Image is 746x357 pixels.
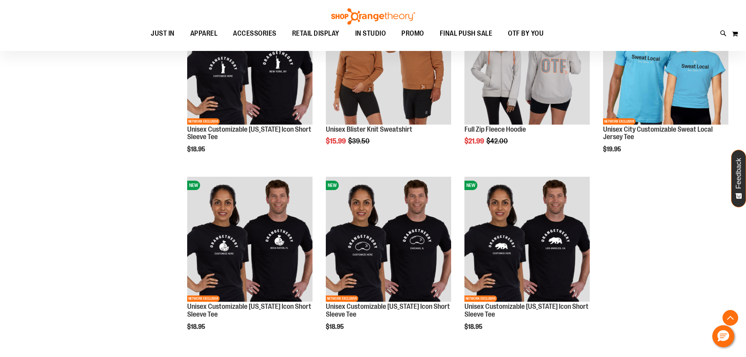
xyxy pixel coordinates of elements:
a: Unisex Customizable [US_STATE] Icon Short Sleeve Tee [464,303,589,318]
a: ACCESSORIES [225,25,284,43]
a: Unisex Customizable [US_STATE] Icon Short Sleeve Tee [187,125,311,141]
a: APPAREL [182,25,226,43]
span: NETWORK EXCLUSIVE [464,295,497,302]
span: NEW [187,181,200,190]
a: PROMO [394,25,432,43]
span: OTF BY YOU [508,25,544,42]
a: OTF City Unisex Illinois Icon SS Tee BlackNEWNETWORK EXCLUSIVE [326,177,451,303]
a: OTF BY YOU [500,25,551,43]
span: RETAIL DISPLAY [292,25,340,42]
img: OTF City Unisex Illinois Icon SS Tee Black [326,177,451,302]
a: FINAL PUSH SALE [432,25,500,43]
span: $42.00 [486,137,509,145]
span: NEW [464,181,477,190]
a: JUST IN [143,25,182,43]
img: OTF City Unisex Florida Icon SS Tee Black [187,177,312,302]
span: NETWORK EXCLUSIVE [187,118,220,125]
img: Shop Orangetheory [330,8,416,25]
div: product [183,173,316,350]
span: NETWORK EXCLUSIVE [187,295,220,302]
span: IN STUDIO [355,25,386,42]
button: Back To Top [723,310,738,326]
span: $18.95 [464,323,484,330]
span: APPAREL [190,25,218,42]
a: IN STUDIO [347,25,394,43]
a: Unisex Customizable [US_STATE] Icon Short Sleeve Tee [326,303,450,318]
button: Feedback - Show survey [731,150,746,207]
span: $18.95 [326,323,345,330]
span: NETWORK EXCLUSIVE [326,295,358,302]
a: OTF City Unisex California Icon SS Tee BlackNEWNETWORK EXCLUSIVE [464,177,590,303]
span: $15.99 [326,137,347,145]
a: Unisex Blister Knit Sweatshirt [326,125,412,133]
img: OTF City Unisex California Icon SS Tee Black [464,177,590,302]
button: Hello, have a question? Let’s chat. [712,325,734,347]
span: NEW [326,181,339,190]
a: Unisex City Customizable Sweat Local Jersey Tee [603,125,713,141]
span: $39.50 [348,137,371,145]
span: JUST IN [151,25,175,42]
span: $19.95 [603,146,622,153]
a: Full Zip Fleece Hoodie [464,125,526,133]
span: NETWORK EXCLUSIVE [603,118,636,125]
div: product [322,173,455,350]
span: $18.95 [187,146,206,153]
a: OTF City Unisex Florida Icon SS Tee BlackNEWNETWORK EXCLUSIVE [187,177,312,303]
a: RETAIL DISPLAY [284,25,347,43]
div: product [461,173,594,350]
span: $21.99 [464,137,485,145]
span: PROMO [401,25,424,42]
a: Unisex Customizable [US_STATE] Icon Short Sleeve Tee [187,303,311,318]
span: $18.95 [187,323,206,330]
span: ACCESSORIES [233,25,276,42]
span: FINAL PUSH SALE [440,25,493,42]
span: Feedback [735,158,742,189]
